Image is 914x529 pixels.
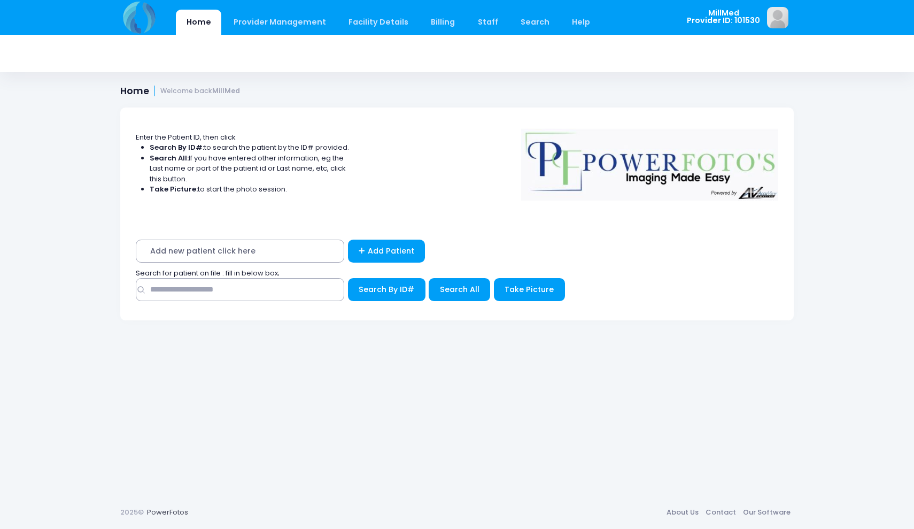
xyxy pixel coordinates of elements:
strong: Search By ID#: [150,142,204,152]
span: Add new patient click here [136,240,344,263]
li: to search the patient by the ID# provided. [150,142,350,153]
a: Add Patient [348,240,425,263]
h1: Home [120,86,240,97]
img: Logo [516,121,784,201]
a: Help [562,10,601,35]
span: Search for patient on file : fill in below box; [136,268,280,278]
span: MillMed Provider ID: 101530 [687,9,760,25]
strong: MillMed [212,86,240,95]
span: Search By ID# [359,284,414,295]
strong: Take Picture: [150,184,198,194]
span: Enter the Patient ID, then click [136,132,236,142]
img: image [767,7,788,28]
span: Search All [440,284,479,295]
a: Our Software [739,503,794,522]
strong: Search All: [150,153,189,163]
a: Home [176,10,221,35]
a: Search [510,10,560,35]
button: Search By ID# [348,278,425,301]
button: Search All [429,278,490,301]
a: About Us [663,503,702,522]
span: 2025© [120,507,144,517]
small: Welcome back [160,87,240,95]
button: Take Picture [494,278,565,301]
a: Provider Management [223,10,336,35]
li: to start the photo session. [150,184,350,195]
a: Facility Details [338,10,419,35]
a: Staff [467,10,508,35]
a: PowerFotos [147,507,188,517]
a: Contact [702,503,739,522]
span: Take Picture [505,284,554,295]
a: Billing [421,10,466,35]
li: If you have entered other information, eg the Last name or part of the patient id or Last name, e... [150,153,350,185]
